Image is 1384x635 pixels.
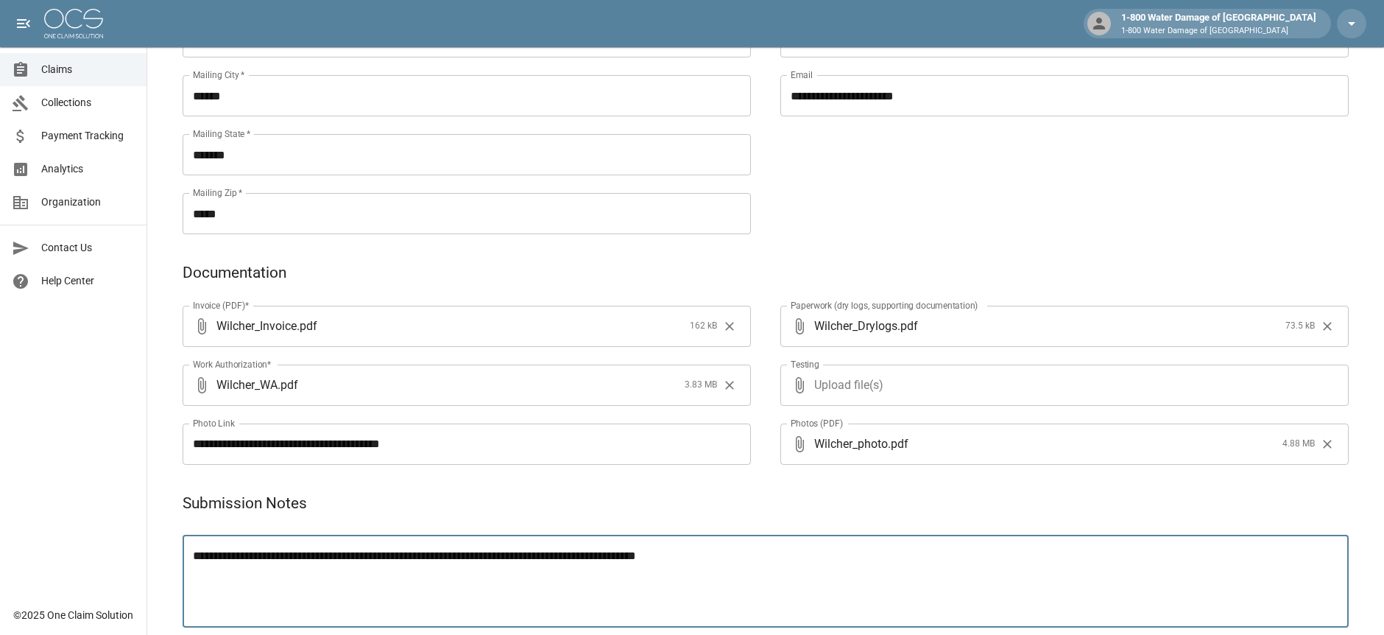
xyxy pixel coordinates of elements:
[41,161,135,177] span: Analytics
[814,435,888,452] span: Wilcher_photo
[1316,433,1338,455] button: Clear
[1285,319,1315,334] span: 73.5 kB
[685,378,717,393] span: 3.83 MB
[41,194,135,210] span: Organization
[193,127,250,140] label: Mailing State
[814,317,897,334] span: Wilcher_Drylogs
[791,417,843,429] label: Photos (PDF)
[791,358,819,371] label: Testing
[278,376,298,393] span: . pdf
[1316,315,1338,337] button: Clear
[44,9,103,38] img: ocs-logo-white-transparent.png
[297,317,317,334] span: . pdf
[41,273,135,289] span: Help Center
[814,365,1309,406] span: Upload file(s)
[9,9,38,38] button: open drawer
[1282,437,1315,452] span: 4.88 MB
[719,315,741,337] button: Clear
[791,299,978,312] label: Paperwork (dry logs, supporting documentation)
[41,62,135,77] span: Claims
[41,128,135,144] span: Payment Tracking
[1115,10,1322,37] div: 1-800 Water Damage of [GEOGRAPHIC_DATA]
[888,435,908,452] span: . pdf
[791,69,813,81] label: Email
[41,95,135,110] span: Collections
[193,69,245,81] label: Mailing City
[13,608,133,622] div: © 2025 One Claim Solution
[897,317,918,334] span: . pdf
[690,319,717,334] span: 162 kB
[1121,25,1316,38] p: 1-800 Water Damage of [GEOGRAPHIC_DATA]
[216,376,278,393] span: Wilcher_WA
[216,317,297,334] span: Wilcher_Invoice
[41,240,135,256] span: Contact Us
[193,417,235,429] label: Photo Link
[193,358,272,371] label: Work Authorization*
[193,186,243,199] label: Mailing Zip
[193,299,250,312] label: Invoice (PDF)*
[719,374,741,396] button: Clear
